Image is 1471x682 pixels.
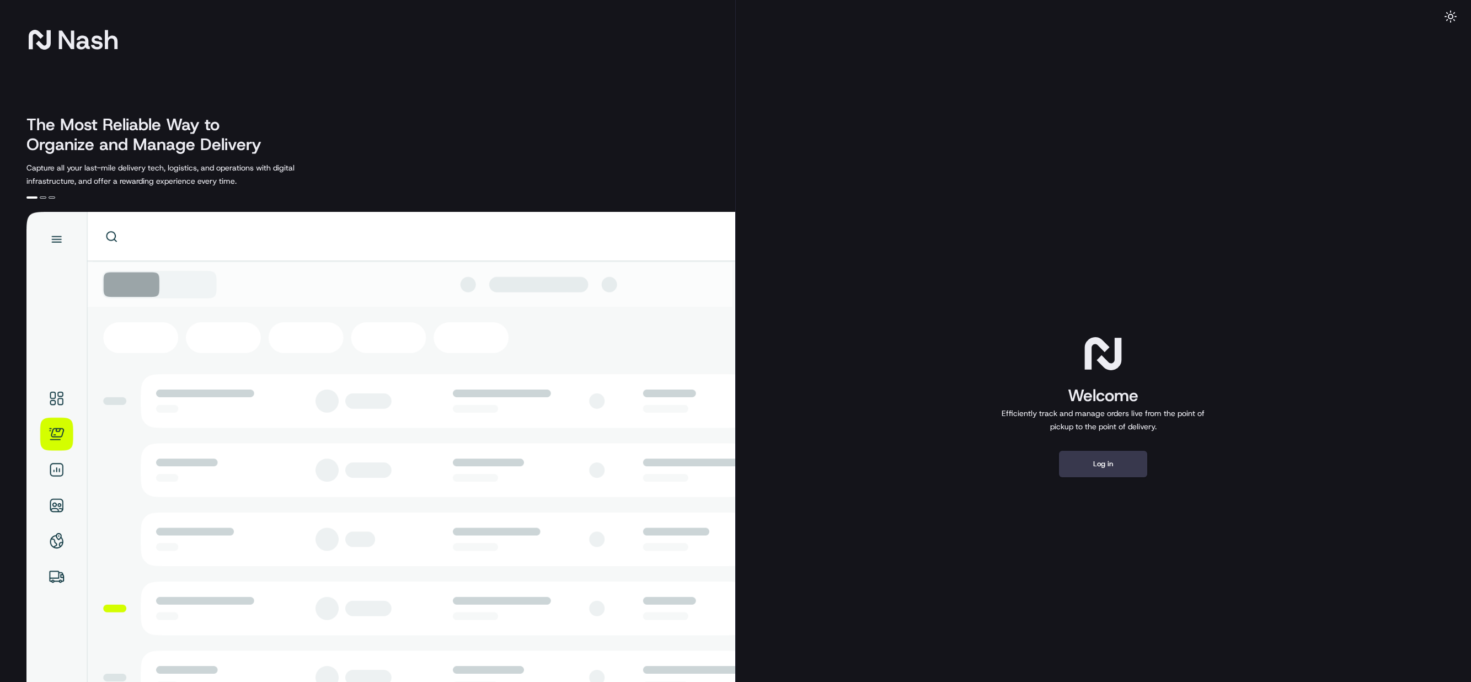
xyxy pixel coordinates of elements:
p: Efficiently track and manage orders live from the point of pickup to the point of delivery. [997,407,1209,433]
p: Capture all your last-mile delivery tech, logistics, and operations with digital infrastructure, ... [26,161,344,188]
button: Log in [1059,451,1147,477]
h1: Welcome [997,385,1209,407]
h2: The Most Reliable Way to Organize and Manage Delivery [26,115,274,154]
span: Nash [57,29,119,51]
